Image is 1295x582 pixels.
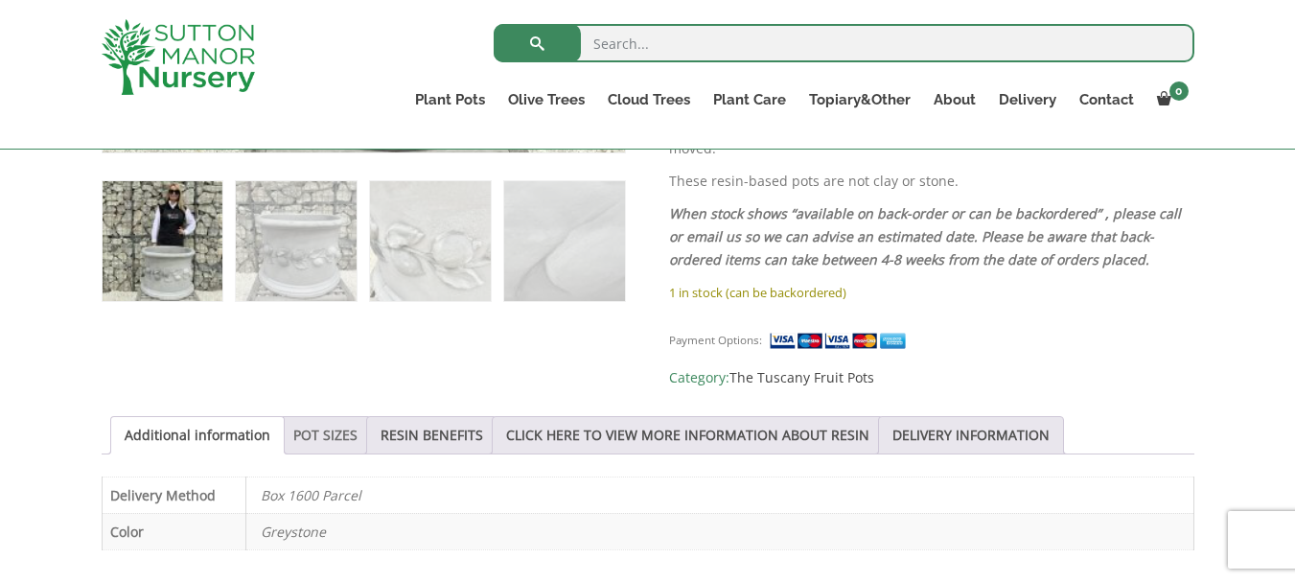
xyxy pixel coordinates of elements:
[702,86,798,113] a: Plant Care
[669,366,1193,389] span: Category:
[669,333,762,347] small: Payment Options:
[293,417,358,454] a: POT SIZES
[102,477,245,513] th: Delivery Method
[102,513,245,549] th: Color
[370,181,490,301] img: The Tuscany Fruit Pot 50 Colour Grey Stone - Image 3
[669,170,1193,193] p: These resin-based pots are not clay or stone.
[497,86,596,113] a: Olive Trees
[1169,81,1189,101] span: 0
[1145,86,1194,113] a: 0
[669,204,1181,268] em: When stock shows “available on back-order or can be backordered” , please call or email us so we ...
[504,181,624,301] img: The Tuscany Fruit Pot 50 Colour Grey Stone - Image 4
[729,368,874,386] a: The Tuscany Fruit Pots
[669,281,1193,304] p: 1 in stock (can be backordered)
[261,514,1179,549] p: Greystone
[596,86,702,113] a: Cloud Trees
[922,86,987,113] a: About
[1068,86,1145,113] a: Contact
[103,181,222,301] img: The Tuscany Fruit Pot 50 Colour Grey Stone
[261,477,1179,513] p: Box 1600 Parcel
[798,86,922,113] a: Topiary&Other
[102,477,1194,550] table: Product Details
[102,19,255,95] img: logo
[381,417,483,454] a: RESIN BENEFITS
[404,86,497,113] a: Plant Pots
[236,181,356,301] img: The Tuscany Fruit Pot 50 Colour Grey Stone - Image 2
[769,331,913,351] img: payment supported
[125,417,270,454] a: Additional information
[892,417,1050,454] a: DELIVERY INFORMATION
[494,24,1194,62] input: Search...
[987,86,1068,113] a: Delivery
[506,417,869,454] a: CLICK HERE TO VIEW MORE INFORMATION ABOUT RESIN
